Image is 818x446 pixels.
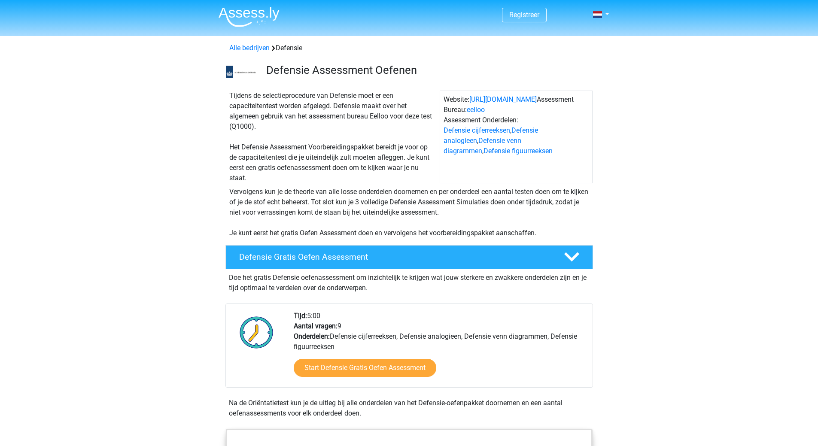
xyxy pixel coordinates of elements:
[226,187,593,238] div: Vervolgens kun je de theorie van alle losse onderdelen doornemen en per onderdeel een aantal test...
[294,322,338,330] b: Aantal vragen:
[287,311,592,387] div: 5:00 9 Defensie cijferreeksen, Defensie analogieen, Defensie venn diagrammen, Defensie figuurreeksen
[444,126,510,134] a: Defensie cijferreeksen
[239,252,550,262] h4: Defensie Gratis Oefen Assessment
[440,91,593,183] div: Website: Assessment Bureau: Assessment Onderdelen: , , ,
[294,332,330,340] b: Onderdelen:
[226,43,593,53] div: Defensie
[484,147,553,155] a: Defensie figuurreeksen
[225,398,593,419] div: Na de Oriëntatietest kun je de uitleg bij alle onderdelen van het Defensie-oefenpakket doornemen ...
[226,91,440,183] div: Tijdens de selectieprocedure van Defensie moet er een capaciteitentest worden afgelegd. Defensie ...
[444,126,538,145] a: Defensie analogieen
[225,269,593,293] div: Doe het gratis Defensie oefenassessment om inzichtelijk te krijgen wat jouw sterkere en zwakkere ...
[222,245,596,269] a: Defensie Gratis Oefen Assessment
[235,311,278,354] img: Klok
[469,95,537,103] a: [URL][DOMAIN_NAME]
[294,359,436,377] a: Start Defensie Gratis Oefen Assessment
[266,64,586,77] h3: Defensie Assessment Oefenen
[467,106,485,114] a: eelloo
[219,7,280,27] img: Assessly
[509,11,539,19] a: Registreer
[444,137,521,155] a: Defensie venn diagrammen
[294,312,307,320] b: Tijd:
[229,44,270,52] a: Alle bedrijven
